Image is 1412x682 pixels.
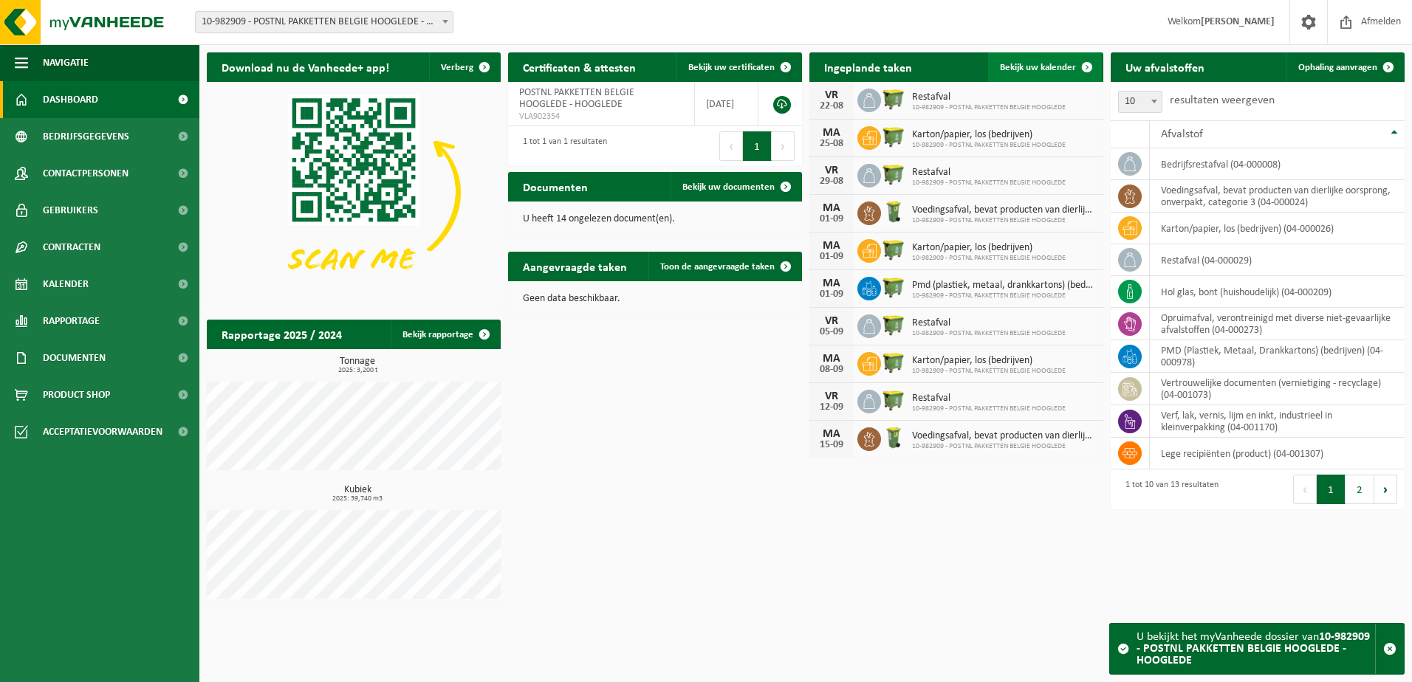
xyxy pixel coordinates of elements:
span: Toon de aangevraagde taken [660,262,775,272]
div: MA [817,240,846,252]
h3: Tonnage [214,356,501,374]
div: 01-09 [817,214,846,224]
img: WB-1100-HPE-GN-50 [881,387,906,413]
span: 10-982909 - POSTNL PAKKETTEN BELGIE HOOGLEDE [912,329,1066,338]
span: Restafval [912,317,1066,329]
div: 25-08 [817,139,846,149]
span: Bekijk uw kalender [1000,63,1076,72]
span: Gebruikers [43,192,98,229]
button: Next [772,131,795,161]
td: voedingsafval, bevat producten van dierlijke oorsprong, onverpakt, categorie 3 (04-000024) [1150,180,1405,213]
span: 10-982909 - POSTNL PAKKETTEN BELGIE HOOGLEDE [912,179,1066,187]
strong: [PERSON_NAME] [1201,16,1275,27]
h2: Rapportage 2025 / 2024 [207,320,357,348]
span: Karton/papier, los (bedrijven) [912,355,1066,367]
div: 1 tot 1 van 1 resultaten [515,130,607,162]
div: 01-09 [817,252,846,262]
span: Voedingsafval, bevat producten van dierlijke oorsprong, onverpakt, categorie 3 [912,430,1096,442]
span: Navigatie [43,44,89,81]
div: VR [817,165,846,176]
a: Bekijk uw kalender [988,52,1102,82]
h3: Kubiek [214,485,501,503]
div: MA [817,428,846,440]
h2: Uw afvalstoffen [1111,52,1219,81]
span: Restafval [912,167,1066,179]
span: Kalender [43,266,89,303]
img: WB-1100-HPE-GN-50 [881,162,906,187]
span: Acceptatievoorwaarden [43,413,162,450]
td: karton/papier, los (bedrijven) (04-000026) [1150,213,1405,244]
button: 1 [743,131,772,161]
span: 10-982909 - POSTNL PAKKETTEN BELGIE HOOGLEDE [912,141,1066,150]
td: [DATE] [695,82,758,126]
span: 10-982909 - POSTNL PAKKETTEN BELGIE HOOGLEDE [912,254,1066,263]
span: 10 [1119,92,1162,112]
span: 10-982909 - POSTNL PAKKETTEN BELGIE HOOGLEDE [912,442,1096,451]
img: WB-1100-HPE-GN-50 [881,312,906,337]
span: 10-982909 - POSTNL PAKKETTEN BELGIE HOOGLEDE - HOOGLEDE [195,11,453,33]
a: Bekijk uw certificaten [676,52,801,82]
a: Toon de aangevraagde taken [648,252,801,281]
td: restafval (04-000029) [1150,244,1405,276]
button: Previous [719,131,743,161]
span: 10-982909 - POSTNL PAKKETTEN BELGIE HOOGLEDE [912,404,1066,413]
td: verf, lak, vernis, lijm en inkt, industrieel in kleinverpakking (04-001170) [1150,405,1405,438]
h2: Download nu de Vanheede+ app! [207,52,404,81]
span: Bekijk uw certificaten [688,63,775,72]
span: Bedrijfsgegevens [43,118,129,155]
div: U bekijkt het myVanheede dossier van [1137,624,1375,674]
div: VR [817,390,846,402]
span: POSTNL PAKKETTEN BELGIE HOOGLEDE - HOOGLEDE [519,87,634,110]
span: 10-982909 - POSTNL PAKKETTEN BELGIE HOOGLEDE - HOOGLEDE [196,12,453,32]
a: Ophaling aanvragen [1286,52,1403,82]
img: WB-0140-HPE-GN-50 [881,199,906,224]
td: vertrouwelijke documenten (vernietiging - recyclage) (04-001073) [1150,373,1405,405]
h2: Ingeplande taken [809,52,927,81]
p: Geen data beschikbaar. [523,294,787,304]
button: 1 [1317,475,1346,504]
span: Voedingsafval, bevat producten van dierlijke oorsprong, onverpakt, categorie 3 [912,204,1096,216]
p: U heeft 14 ongelezen document(en). [523,214,787,224]
td: bedrijfsrestafval (04-000008) [1150,148,1405,180]
span: Restafval [912,393,1066,404]
span: Karton/papier, los (bedrijven) [912,129,1066,141]
a: Bekijk rapportage [391,320,499,349]
span: Contactpersonen [43,155,128,192]
div: 05-09 [817,327,846,337]
div: MA [817,127,846,139]
label: resultaten weergeven [1170,94,1275,106]
span: Karton/papier, los (bedrijven) [912,242,1066,254]
h2: Aangevraagde taken [508,252,642,280]
img: WB-1100-HPE-GN-50 [881,237,906,262]
h2: Documenten [508,172,603,201]
button: 2 [1346,475,1374,504]
span: 10-982909 - POSTNL PAKKETTEN BELGIE HOOGLEDE [912,292,1096,300]
div: 12-09 [817,402,846,413]
span: 10-982909 - POSTNL PAKKETTEN BELGIE HOOGLEDE [912,103,1066,112]
a: Bekijk uw documenten [671,172,801,201]
div: VR [817,315,846,327]
span: Restafval [912,92,1066,103]
img: WB-1100-HPE-GN-50 [881,350,906,375]
div: 15-09 [817,440,846,450]
span: 2025: 3,200 t [214,367,501,374]
div: VR [817,89,846,101]
button: Verberg [429,52,499,82]
img: WB-1100-HPE-GN-50 [881,86,906,111]
td: lege recipiënten (product) (04-001307) [1150,438,1405,469]
button: Previous [1293,475,1317,504]
td: opruimafval, verontreinigd met diverse niet-gevaarlijke afvalstoffen (04-000273) [1150,308,1405,340]
div: MA [817,353,846,365]
div: MA [817,278,846,289]
span: Ophaling aanvragen [1298,63,1377,72]
h2: Certificaten & attesten [508,52,651,81]
span: Bekijk uw documenten [682,182,775,192]
span: Dashboard [43,81,98,118]
span: Pmd (plastiek, metaal, drankkartons) (bedrijven) [912,280,1096,292]
div: MA [817,202,846,214]
img: WB-1100-HPE-GN-50 [881,275,906,300]
td: hol glas, bont (huishoudelijk) (04-000209) [1150,276,1405,308]
td: PMD (Plastiek, Metaal, Drankkartons) (bedrijven) (04-000978) [1150,340,1405,373]
div: 22-08 [817,101,846,111]
span: Verberg [441,63,473,72]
